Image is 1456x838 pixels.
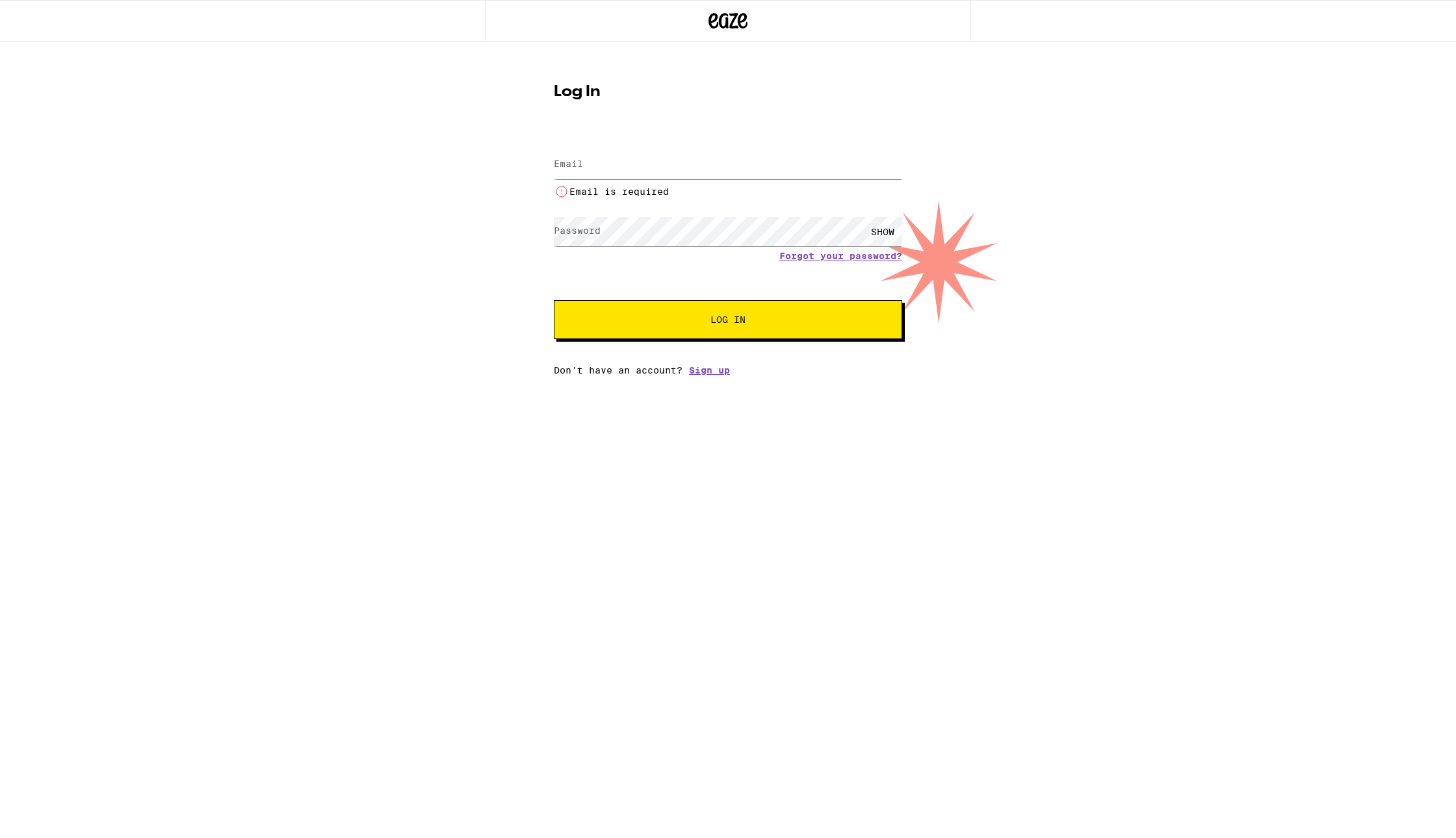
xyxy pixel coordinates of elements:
a: Sign up [689,365,730,375]
label: Password [554,225,601,236]
button: Log In [554,300,902,339]
div: SHOW [863,217,902,246]
h1: Log In [554,84,902,100]
div: Don't have an account? [554,365,902,375]
input: Email [554,150,902,179]
a: Forgot your password? [779,251,902,261]
li: Email is required [554,184,902,199]
label: Email [554,159,583,169]
span: Log In [710,315,746,324]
